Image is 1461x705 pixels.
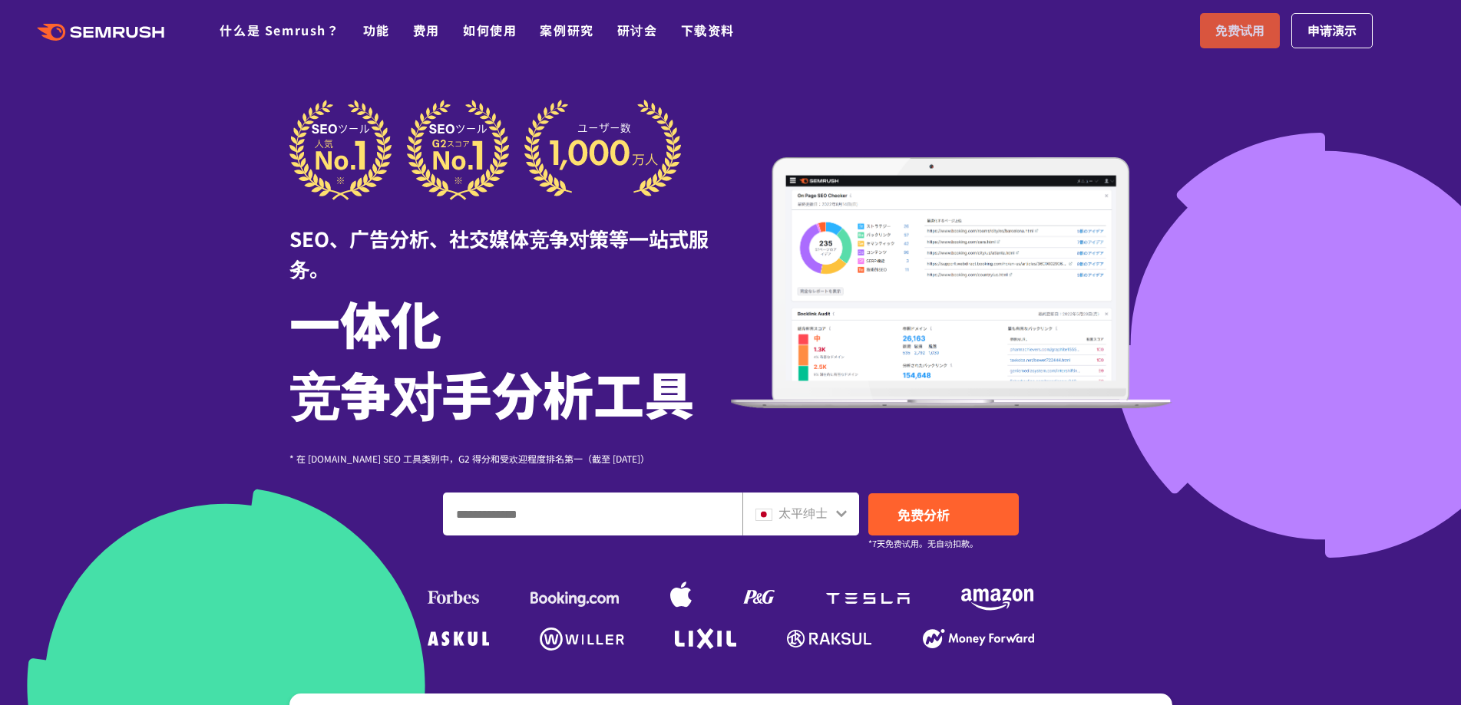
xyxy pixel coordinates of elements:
[444,493,742,535] input: 输入域名、关键字或 URL
[1215,21,1264,39] font: 免费试用
[540,21,593,39] a: 案例研究
[289,224,709,282] font: SEO、广告分析、社交媒体竞争对策等一站式服务。
[1200,13,1280,48] a: 免费试用
[897,505,950,524] font: 免费分析
[681,21,735,39] a: 下载资料
[617,21,658,39] a: 研讨会
[363,21,390,39] a: 功能
[868,537,978,549] font: *7天免费试用。无自动扣款。
[289,356,695,430] font: 竞争对手分析工具
[220,21,339,39] a: 什么是 Semrush？
[1307,21,1357,39] font: 申请演示
[1291,13,1373,48] a: 申请演示
[778,503,828,522] font: 太平绅士
[463,21,517,39] a: 如何使用
[289,285,441,359] font: 一体化
[289,452,650,465] font: * 在 [DOMAIN_NAME] SEO 工具类别中，G2 得分和受欢迎程度排名第一（截至 [DATE]）
[413,21,440,39] a: 费用
[868,493,1019,535] a: 免费分析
